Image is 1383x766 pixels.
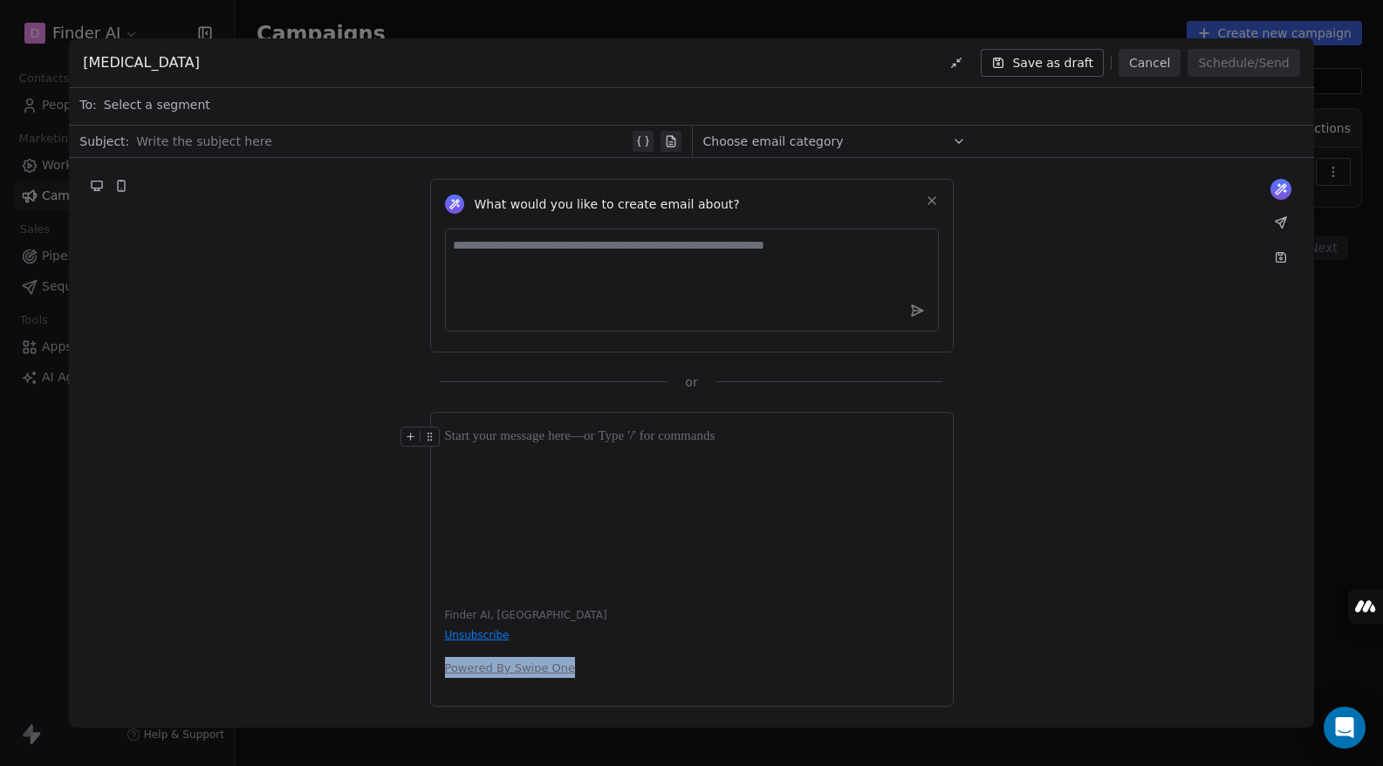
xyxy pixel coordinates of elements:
[1119,49,1181,77] button: Cancel
[1324,707,1366,749] div: Open Intercom Messenger
[703,133,844,150] span: Choose email category
[981,49,1104,77] button: Save as draft
[79,133,129,155] span: Subject:
[685,373,697,391] span: or
[83,52,200,73] span: [MEDICAL_DATA]
[79,96,96,113] span: To:
[104,96,210,113] span: Select a segment
[475,195,740,213] span: What would you like to create email about?
[1188,49,1299,77] button: Schedule/Send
